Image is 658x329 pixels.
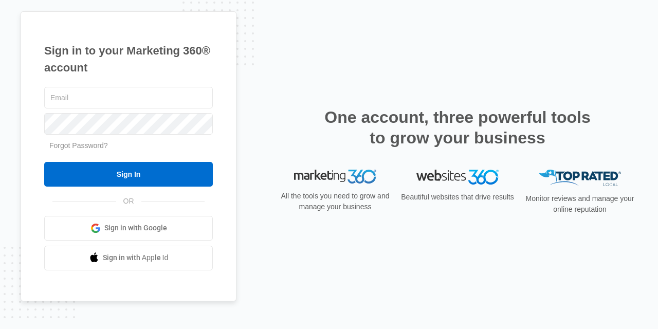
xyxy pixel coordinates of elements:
[104,223,167,233] span: Sign in with Google
[294,170,376,184] img: Marketing 360
[539,170,621,187] img: Top Rated Local
[278,191,393,212] p: All the tools you need to grow and manage your business
[44,87,213,108] input: Email
[116,196,141,207] span: OR
[44,42,213,76] h1: Sign in to your Marketing 360® account
[400,192,515,203] p: Beautiful websites that drive results
[321,107,594,148] h2: One account, three powerful tools to grow your business
[44,216,213,241] a: Sign in with Google
[522,193,637,215] p: Monitor reviews and manage your online reputation
[44,162,213,187] input: Sign In
[103,252,169,263] span: Sign in with Apple Id
[49,141,108,150] a: Forgot Password?
[416,170,499,185] img: Websites 360
[44,246,213,270] a: Sign in with Apple Id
